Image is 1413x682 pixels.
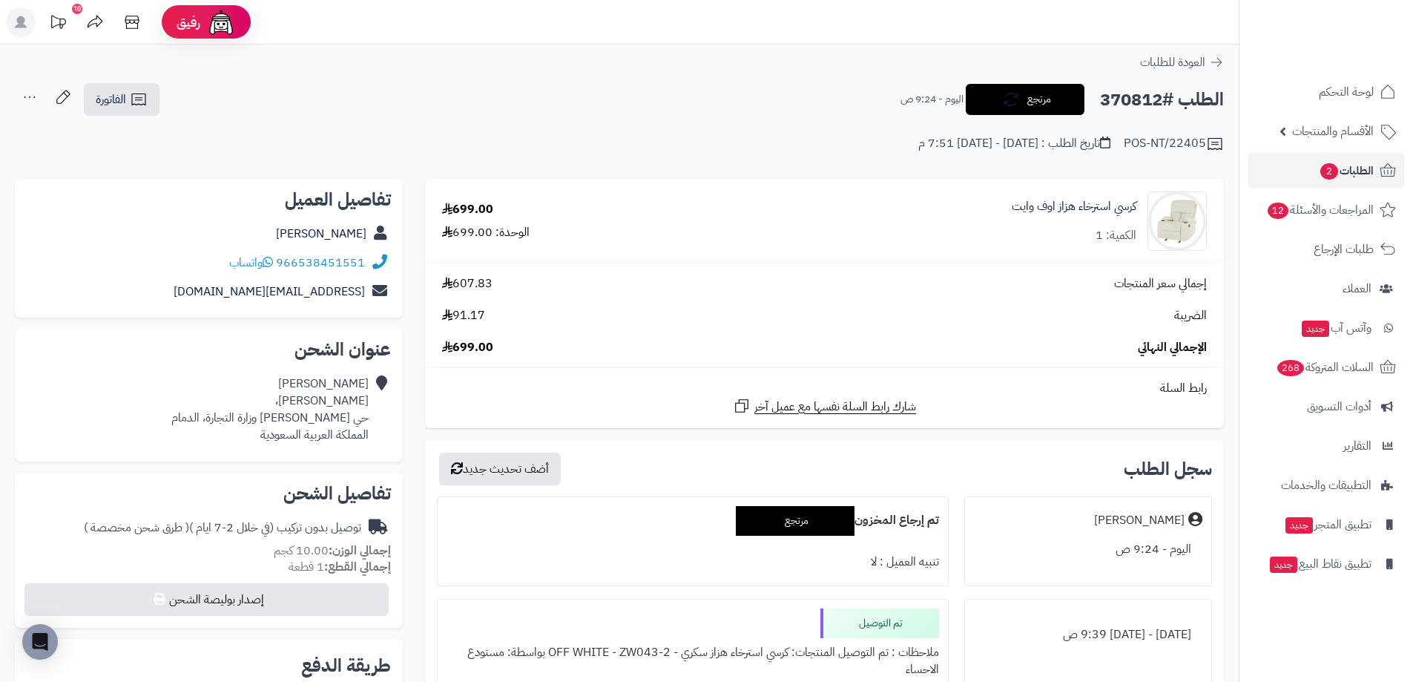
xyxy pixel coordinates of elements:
span: الفاتورة [96,91,126,108]
span: 268 [1277,360,1305,377]
a: السلات المتروكة268 [1248,350,1404,385]
a: تطبيق المتجرجديد [1248,507,1404,542]
a: [EMAIL_ADDRESS][DOMAIN_NAME] [174,283,365,301]
img: ai-face.png [206,7,236,37]
span: جديد [1302,321,1329,337]
a: شارك رابط السلة نفسها مع عميل آخر [733,397,916,416]
a: 966538451551 [276,254,365,272]
div: 10 [72,4,82,14]
button: أضف تحديث جديد [439,453,561,485]
span: جديد [1285,517,1313,534]
a: طلبات الإرجاع [1248,232,1404,267]
span: 12 [1268,203,1289,220]
a: لوحة التحكم [1248,74,1404,110]
div: [PERSON_NAME] [1094,512,1185,529]
span: 607.83 [442,275,493,292]
div: Open Intercom Messenger [22,624,58,660]
h2: تفاصيل الشحن [27,485,391,502]
span: 2 [1320,163,1339,180]
strong: إجمالي القطع: [324,558,391,576]
span: الضريبة [1174,307,1207,324]
a: تطبيق نقاط البيعجديد [1248,546,1404,582]
strong: إجمالي الوزن: [329,542,391,560]
span: الطلبات [1319,160,1374,181]
span: تطبيق المتجر [1284,514,1371,535]
a: التطبيقات والخدمات [1248,468,1404,503]
span: ( طرق شحن مخصصة ) [84,519,189,537]
span: السلات المتروكة [1276,357,1374,378]
span: جديد [1270,557,1297,573]
a: الطلبات2 [1248,153,1404,188]
a: العملاء [1248,271,1404,306]
span: العملاء [1343,278,1371,299]
a: العودة للطلبات [1140,53,1224,71]
div: توصيل بدون تركيب (في خلال 2-7 ايام ) [84,519,361,537]
h2: الطلب #370812 [1100,85,1224,115]
span: العودة للطلبات [1140,53,1205,71]
button: مرتجع [966,84,1084,115]
button: إصدار بوليصة الشحن [24,583,389,616]
a: الفاتورة [84,83,159,116]
span: أدوات التسويق [1307,396,1371,417]
a: [PERSON_NAME] [276,225,366,243]
img: 1737964704-110102050045-90x90.jpg [1148,191,1206,251]
a: واتساب [229,254,273,272]
span: الإجمالي النهائي [1138,339,1207,356]
small: 1 قطعة [289,558,391,576]
div: 699.00 [442,201,493,218]
div: تنبيه العميل : لا [447,548,938,577]
span: رفيق [177,13,200,31]
h2: تفاصيل العميل [27,191,391,209]
div: رابط السلة [431,380,1218,397]
div: تم التوصيل [820,609,939,638]
div: الوحدة: 699.00 [442,224,530,241]
div: اليوم - 9:24 ص [974,535,1202,564]
h2: عنوان الشحن [27,341,391,358]
span: 91.17 [442,307,485,324]
a: وآتس آبجديد [1248,310,1404,346]
span: لوحة التحكم [1319,82,1374,102]
span: تطبيق نقاط البيع [1268,554,1371,574]
div: [DATE] - [DATE] 9:39 ص [974,620,1202,649]
div: تاريخ الطلب : [DATE] - [DATE] 7:51 م [918,135,1110,152]
small: 10.00 كجم [274,542,391,560]
img: logo-2.png [1312,34,1399,65]
span: الأقسام والمنتجات [1292,121,1374,142]
span: طلبات الإرجاع [1314,239,1374,260]
span: 699.00 [442,339,493,356]
a: التقارير [1248,428,1404,464]
h3: سجل الطلب [1124,460,1212,478]
span: التقارير [1343,436,1371,456]
a: كرسي استرخاء هزاز اوف وايت [1012,198,1136,215]
a: تحديثات المنصة [39,7,76,41]
span: وآتس آب [1300,318,1371,338]
div: الكمية: 1 [1096,227,1136,244]
div: [PERSON_NAME] [PERSON_NAME]، حي [PERSON_NAME] وزارة التجارة، الدمام المملكة العربية السعودية [171,376,369,443]
div: مرتجع [736,506,854,536]
h2: طريقة الدفع [301,657,391,675]
span: شارك رابط السلة نفسها مع عميل آخر [754,399,916,416]
span: إجمالي سعر المنتجات [1114,275,1207,292]
span: المراجعات والأسئلة [1266,200,1374,220]
small: اليوم - 9:24 ص [900,92,964,107]
div: POS-NT/22405 [1124,135,1224,153]
span: التطبيقات والخدمات [1281,475,1371,496]
a: المراجعات والأسئلة12 [1248,192,1404,228]
b: تم إرجاع المخزون [854,511,939,529]
a: أدوات التسويق [1248,389,1404,424]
